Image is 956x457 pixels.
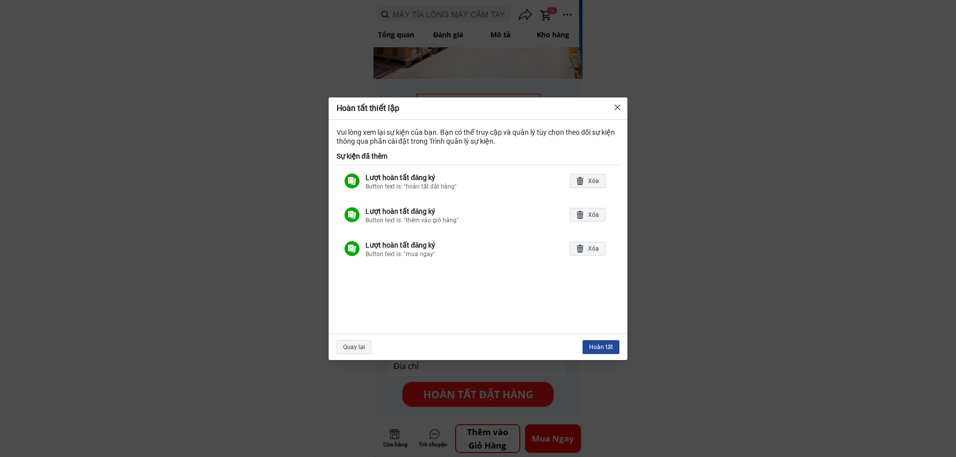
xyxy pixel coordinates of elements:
div: Button text is: "thêm vào giỏ hàng" [365,216,570,225]
div: Lượt hoàn tất đăng ký [365,207,570,216]
div: Đóng [613,103,621,113]
div: Lượt hoàn tất đăng ký [365,241,570,250]
div: Button text is: "hoàn tất đặt hàng" [365,182,570,191]
div: Xóa [570,208,605,222]
div: Lượt hoàn tất đăng ký [365,173,570,182]
div: Quay lại [337,340,371,354]
div: Sự kiện đã thêm [337,152,619,161]
div: Xóa [570,242,605,256]
div: Hoàn tất thiết lập [337,103,399,113]
div: Xóa [570,174,605,188]
div: Hoàn tất [583,340,619,354]
div: Vui lòng xem lại sự kiện của bạn. Bạn có thể truy cập và quản lý tùy chọn theo dõi sự kiện thông ... [337,128,619,146]
img: Đóng [613,103,621,111]
div: Button text is: "mua ngay" [365,250,570,259]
